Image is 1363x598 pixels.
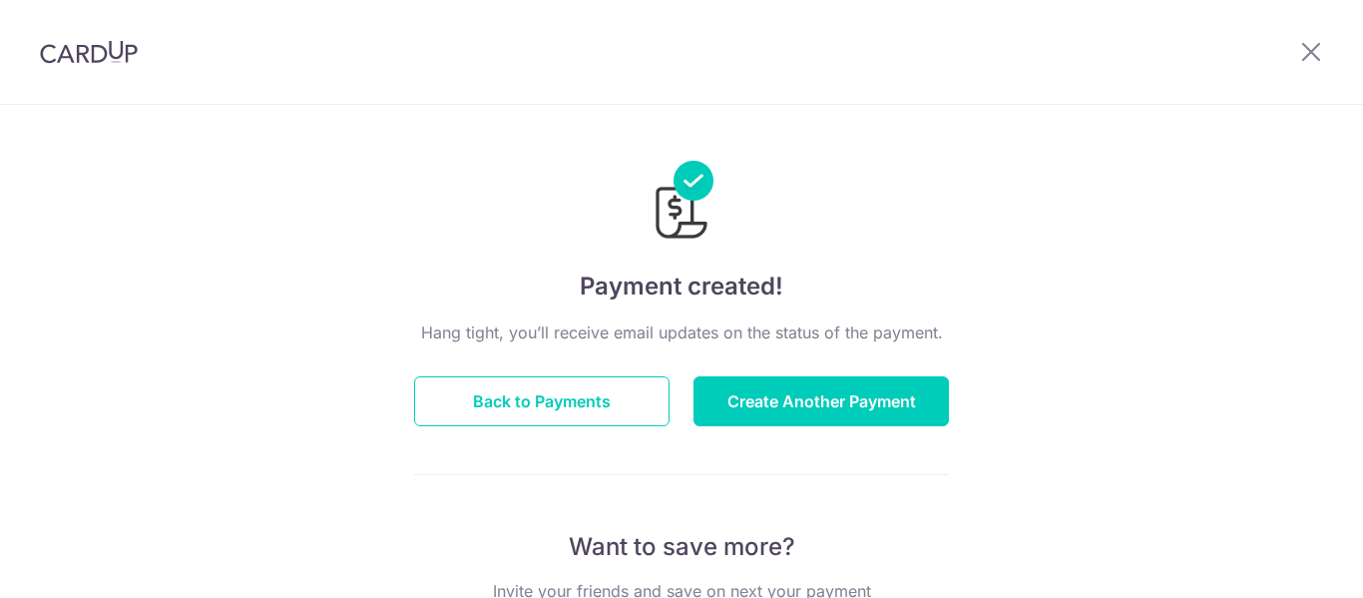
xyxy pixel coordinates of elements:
button: Back to Payments [414,376,670,426]
button: Create Another Payment [693,376,949,426]
p: Hang tight, you’ll receive email updates on the status of the payment. [414,320,949,344]
h4: Payment created! [414,269,949,304]
img: CardUp [40,40,138,64]
iframe: Opens a widget where you can find more information [1235,538,1343,588]
p: Want to save more? [414,531,949,563]
img: Payments [650,161,713,245]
